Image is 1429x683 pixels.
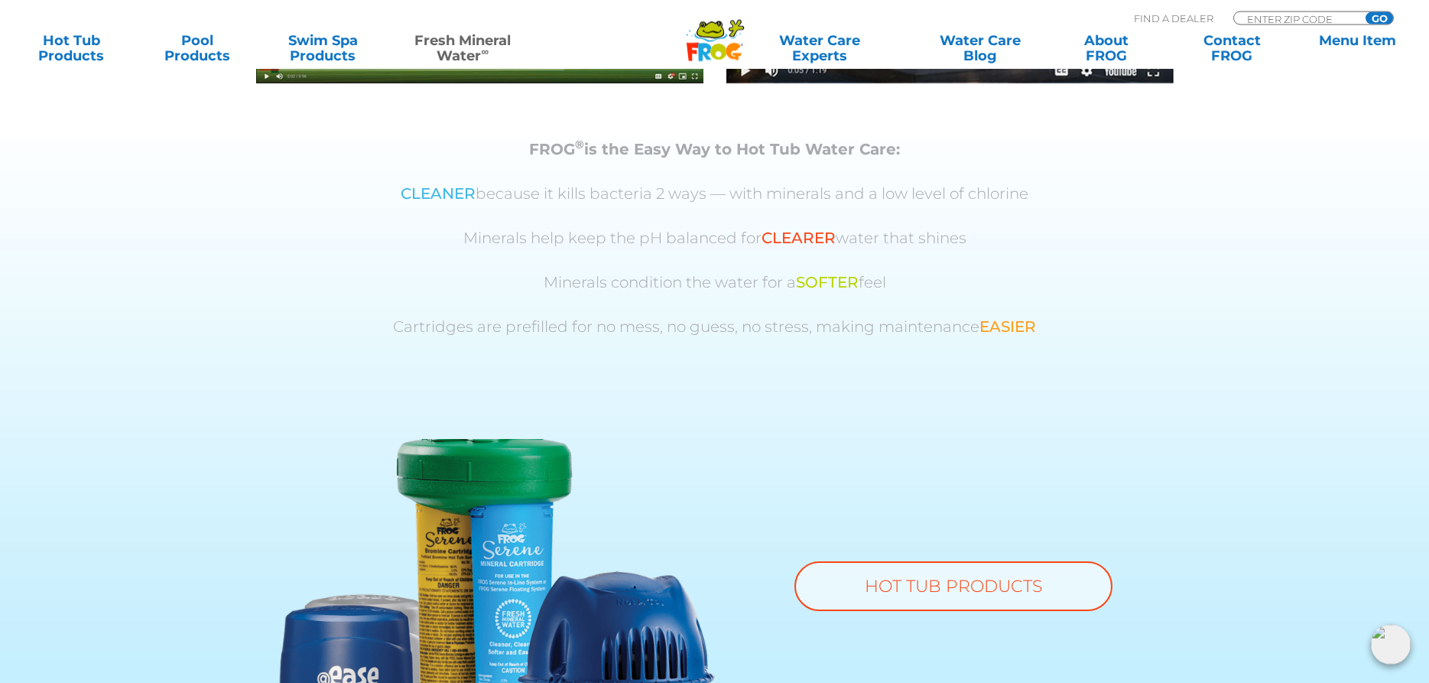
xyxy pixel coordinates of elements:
[275,185,1155,203] p: because it kills bacteria 2 ways — with minerals and a low level of chlorine
[796,273,859,291] span: SOFTER
[794,561,1112,611] a: HOT TUB PRODUCTS
[729,33,911,63] a: Water CareExperts
[15,33,127,63] a: Hot TubProducts
[275,229,1155,247] p: Minerals help keep the pH balanced for water that shines
[275,318,1155,336] p: Cartridges are prefilled for no mess, no guess, no stress, making maintenance
[1176,33,1288,63] a: ContactFROG
[141,33,253,63] a: PoolProducts
[1302,33,1414,63] a: Menu Item
[267,33,378,63] a: Swim SpaProducts
[924,33,1036,63] a: Water CareBlog
[529,140,900,158] strong: FROG is the Easy Way to Hot Tub Water Care:
[1050,33,1161,63] a: AboutFROG
[979,317,1036,336] span: EASIER
[393,33,533,63] a: Fresh MineralWater∞
[762,229,836,247] span: CLEARER
[1366,12,1393,24] input: GO
[481,45,489,57] sup: ∞
[1134,11,1213,25] p: Find A Dealer
[401,184,476,203] span: CLEANER
[1371,625,1411,665] img: openIcon
[275,274,1155,291] p: Minerals condition the water for a feel
[575,137,584,151] sup: ®
[1246,12,1349,25] input: Zip Code Form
